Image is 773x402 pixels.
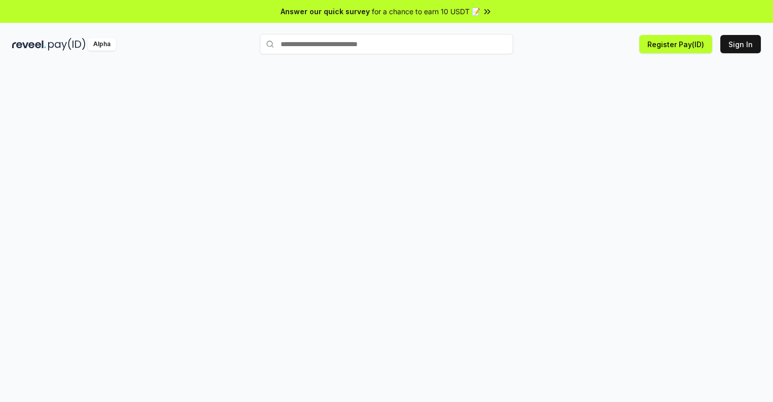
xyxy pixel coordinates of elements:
[639,35,712,53] button: Register Pay(ID)
[372,6,480,17] span: for a chance to earn 10 USDT 📝
[12,38,46,51] img: reveel_dark
[720,35,761,53] button: Sign In
[281,6,370,17] span: Answer our quick survey
[48,38,86,51] img: pay_id
[88,38,116,51] div: Alpha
